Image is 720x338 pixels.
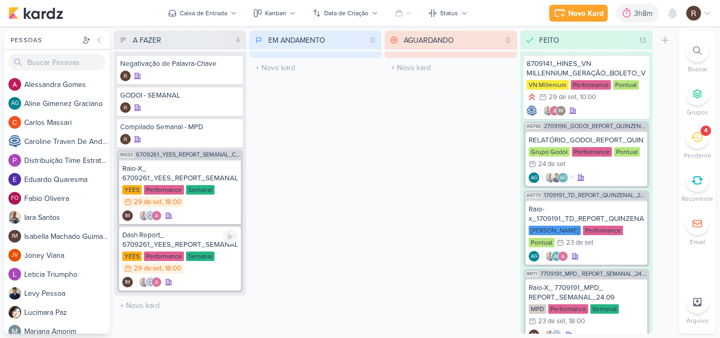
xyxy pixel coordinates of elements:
div: Colaboradores: Iara Santos, Alessandra Gomes, Isabella Machado Guimarães [540,105,566,116]
div: 29 de set [134,199,162,206]
img: Caroline Traven De Andrade [145,210,155,221]
div: YEES [122,185,142,195]
p: IM [558,109,563,114]
div: [PERSON_NAME] [529,226,581,235]
div: 0 [366,35,380,46]
img: Eduardo Quaresma [8,173,21,186]
div: Compilado Semanal - MPD [120,122,240,132]
p: IM [125,214,130,219]
div: 24 de set [538,161,566,168]
img: Rafael Dornelles [120,102,131,113]
div: Performance [583,226,623,235]
img: Levy Pessoa [8,287,21,300]
div: Prioridade Alta [527,92,537,102]
div: Pessoas [8,35,80,45]
span: IM171 [526,271,538,277]
div: I s a b e l l a M a c h a d o G u i m a r ã e s [24,231,110,242]
span: 2709196_GODOI_REPORT_QUINZENAL_25.09 [544,123,647,129]
div: L e t i c i a T r i u m p h o [24,269,110,280]
img: Rafael Dornelles [120,134,131,144]
div: MPD [529,304,546,314]
div: Performance [548,304,588,314]
div: , 18:00 [566,318,585,325]
div: Pontual [613,80,639,90]
img: Caroline Traven De Andrade [8,135,21,148]
div: Isabella Machado Guimarães [122,210,133,221]
div: Aline Gimenez Graciano [529,251,539,262]
p: Grupos [687,108,708,117]
div: 13 [635,35,650,46]
p: AG [531,254,538,259]
button: Novo Kard [549,5,608,22]
p: Buscar [688,64,707,74]
div: Raio-X_ 6709261_YEES_REPORT_SEMANAL_COMERCIAL_30.09 [122,164,238,183]
input: + Novo kard [116,298,244,313]
div: 4 [231,35,244,46]
div: Grupo Godoi [529,147,570,157]
span: 1709191_TD_REPORT_QUINZENAL_24.09 [544,192,647,198]
img: Alessandra Gomes [151,210,162,221]
img: Rafael Dornelles [686,6,701,21]
div: Fabio Oliveira [8,192,21,205]
div: A l i n e G i m e n e z G r a c i a n o [24,98,110,109]
p: FO [11,196,18,201]
div: VN Millenium [527,80,569,90]
p: AG [11,101,19,107]
img: Levy Pessoa [551,172,562,183]
div: Isabella Machado Guimarães [122,277,133,287]
div: E d u a r d o Q u a r e s m a [24,174,110,185]
img: Alessandra Gomes [549,105,560,116]
div: Criador(a): Aline Gimenez Graciano [529,251,539,262]
img: Alessandra Gomes [8,78,21,91]
div: 3h8m [634,8,656,19]
div: Pontual [614,147,640,157]
div: 29 de set [134,265,162,272]
div: 8709141_HINES_VN MILLENNIUM_GERAÇÃO_BOLETO_VERBA_OUTUBRO [527,59,646,78]
div: Aline Gimenez Graciano [551,251,562,262]
div: RELATÓRIO_GODOI_REPORT_QUINZENAL_25.09 [529,136,644,145]
p: JV [12,253,18,258]
div: Joney Viana [8,249,21,262]
div: Aline Gimenez Graciano [8,97,21,110]
img: Iara Santos [8,211,21,224]
img: Caroline Traven De Andrade [527,105,537,116]
div: Criador(a): Rafael Dornelles [120,102,131,113]
p: IM [12,234,18,239]
div: Colaboradores: Iara Santos, Caroline Traven De Andrade, Alessandra Gomes [136,277,162,287]
div: L u c i m a r a P a z [24,307,110,318]
span: +1 [568,173,574,182]
p: Arquivo [686,316,708,325]
div: Criador(a): Rafael Dornelles [120,71,131,81]
img: Iara Santos [139,277,149,287]
span: 7709191_MPD_ REPORT_SEMANAL_24.09 [540,271,647,277]
div: Semanal [186,185,215,195]
img: Lucimara Paz [8,306,21,318]
div: I a r a S a n t o s [24,212,110,223]
div: Ligar relógio [223,229,238,244]
p: Pendente [684,151,712,160]
div: Performance [571,80,611,90]
div: L e v y P e s s o a [24,288,110,299]
div: Aline Gimenez Graciano [529,172,539,183]
img: kardz.app [8,7,63,20]
img: Leticia Triumpho [8,268,21,281]
div: 23 de set [566,239,593,246]
span: AG768 [526,123,542,129]
div: D i s t r i b u i ç ã o T i m e E s t r a t é g i c o [24,155,110,166]
div: M a r i a n a A m o r i m [24,326,110,337]
div: Colaboradores: Iara Santos, Caroline Traven De Andrade, Alessandra Gomes [136,210,162,221]
div: Colaboradores: Iara Santos, Levy Pessoa, Aline Gimenez Graciano, Alessandra Gomes [542,172,574,183]
img: Alessandra Gomes [151,277,162,287]
p: IM [531,333,537,338]
div: Isabella Machado Guimarães [8,230,21,243]
div: Criador(a): Rafael Dornelles [120,134,131,144]
div: J o n e y V i a n a [24,250,110,261]
p: IM [125,280,130,285]
input: + Novo kard [387,60,515,75]
img: Iara Santos [545,251,556,262]
div: A l e s s a n d r a G o m e s [24,79,110,90]
img: Alessandra Gomes [558,251,568,262]
div: Dash Report_ 6709261_YEES_REPORT_SEMANAL_COMERCIAL_30.09 [122,230,238,249]
div: 29 de set [549,94,577,101]
div: C a r l o s M a s s a r i [24,117,110,128]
